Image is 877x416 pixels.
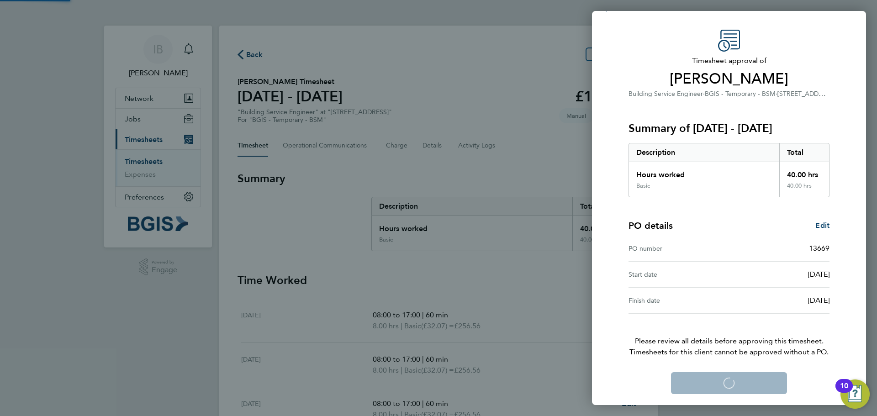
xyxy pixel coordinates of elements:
div: PO number [629,243,729,254]
span: BGIS - Temporary - BSM [705,90,776,98]
div: Total [779,143,829,162]
div: Finish date [629,295,729,306]
p: Please review all details before approving this timesheet. [618,314,840,358]
div: Summary of 15 - 21 Sep 2025 [629,143,829,197]
div: 40.00 hrs [779,182,829,197]
span: Timesheets for this client cannot be approved without a PO. [618,347,840,358]
div: Hours worked [629,162,779,182]
a: Edit [815,220,829,231]
span: [PERSON_NAME] [629,70,829,88]
span: · [776,90,777,98]
span: 13669 [809,244,829,253]
span: Building Service Engineer [629,90,703,98]
h3: Summary of [DATE] - [DATE] [629,121,829,136]
h4: PO details [629,219,673,232]
span: Timesheet approval of [629,55,829,66]
div: 40.00 hrs [779,162,829,182]
button: Open Resource Center, 10 new notifications [840,379,870,409]
div: 10 [840,386,848,398]
div: [DATE] [729,295,829,306]
span: · [703,90,705,98]
span: [STREET_ADDRESS] [777,89,835,98]
div: Basic [636,182,650,190]
div: Start date [629,269,729,280]
div: Description [629,143,779,162]
span: Edit [815,221,829,230]
div: [DATE] [729,269,829,280]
